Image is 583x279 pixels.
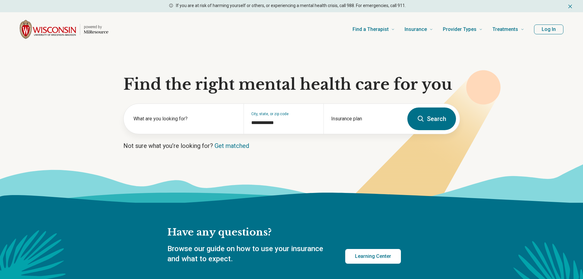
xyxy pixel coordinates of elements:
a: Provider Types [443,17,483,42]
button: Dismiss [567,2,573,10]
h2: Have any questions? [167,226,401,239]
span: Find a Therapist [353,25,389,34]
p: If you are at risk of harming yourself or others, or experiencing a mental health crisis, call 98... [176,2,406,9]
a: Find a Therapist [353,17,395,42]
a: Treatments [492,17,524,42]
a: Insurance [405,17,433,42]
span: Insurance [405,25,427,34]
p: powered by [84,25,108,29]
a: Get matched [215,142,249,149]
span: Provider Types [443,25,476,34]
p: Browse our guide on how to use your insurance and what to expect. [167,244,331,264]
label: What are you looking for? [133,115,236,123]
h1: Find the right mental health care for you [123,75,460,94]
button: Search [407,107,456,130]
span: Treatments [492,25,518,34]
p: Not sure what you’re looking for? [123,141,460,150]
button: Log In [534,25,563,34]
a: Learning Center [345,249,401,264]
a: Home page [20,20,108,39]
